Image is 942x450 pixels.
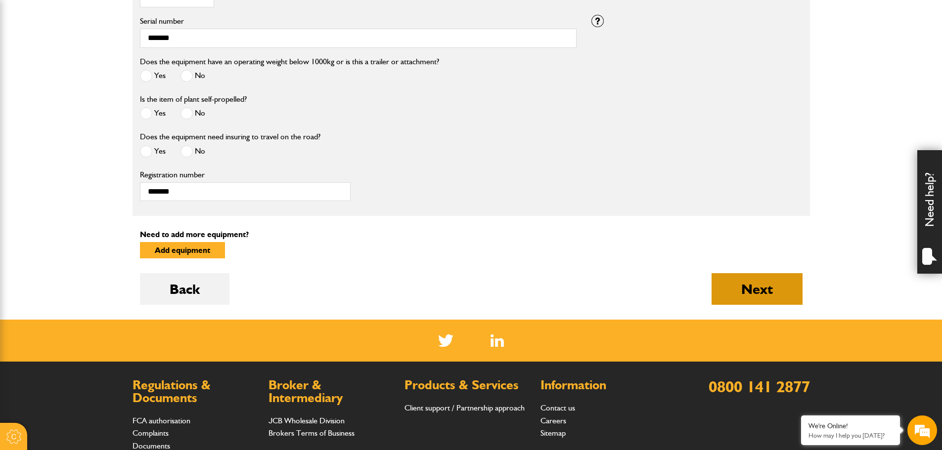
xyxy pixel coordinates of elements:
label: Yes [140,145,166,158]
em: Start Chat [135,304,179,318]
img: Twitter [438,334,453,347]
h2: Broker & Intermediary [269,379,395,404]
p: Need to add more equipment? [140,231,803,239]
button: Next [712,273,803,305]
button: Add equipment [140,242,225,258]
div: We're Online! [808,422,893,430]
label: No [180,107,205,120]
label: No [180,145,205,158]
a: Client support / Partnership approach [404,403,525,412]
img: d_20077148190_company_1631870298795_20077148190 [17,55,42,69]
p: How may I help you today? [808,432,893,439]
div: Need help? [917,150,942,274]
label: Yes [140,70,166,82]
label: Does the equipment have an operating weight below 1000kg or is this a trailer or attachment? [140,58,439,66]
a: Sitemap [540,428,566,438]
a: Contact us [540,403,575,412]
h2: Regulations & Documents [133,379,259,404]
label: Yes [140,107,166,120]
h2: Information [540,379,667,392]
div: Minimize live chat window [162,5,186,29]
label: Serial number [140,17,577,25]
label: No [180,70,205,82]
button: Back [140,273,229,305]
div: Chat with us now [51,55,166,68]
a: JCB Wholesale Division [269,416,345,425]
input: Enter your phone number [13,150,180,171]
a: Complaints [133,428,169,438]
a: Careers [540,416,566,425]
a: FCA authorisation [133,416,190,425]
h2: Products & Services [404,379,531,392]
a: Brokers Terms of Business [269,428,355,438]
label: Registration number [140,171,351,179]
textarea: Type your message and hit 'Enter' [13,179,180,296]
input: Enter your email address [13,121,180,142]
a: 0800 141 2877 [709,377,810,396]
img: Linked In [491,334,504,347]
a: LinkedIn [491,334,504,347]
input: Enter your last name [13,91,180,113]
label: Is the item of plant self-propelled? [140,95,247,103]
label: Does the equipment need insuring to travel on the road? [140,133,320,141]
